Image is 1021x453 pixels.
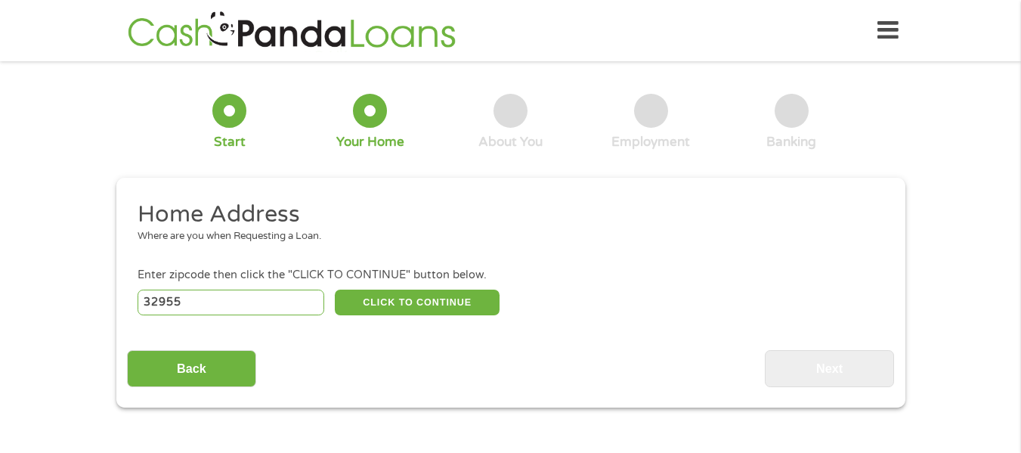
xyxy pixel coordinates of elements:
[127,350,256,387] input: Back
[138,267,883,284] div: Enter zipcode then click the "CLICK TO CONTINUE" button below.
[123,9,460,52] img: GetLoanNow Logo
[765,350,894,387] input: Next
[611,134,690,150] div: Employment
[766,134,816,150] div: Banking
[138,290,324,315] input: Enter Zipcode (e.g 01510)
[214,134,246,150] div: Start
[478,134,543,150] div: About You
[138,200,872,230] h2: Home Address
[138,229,872,244] div: Where are you when Requesting a Loan.
[335,290,500,315] button: CLICK TO CONTINUE
[336,134,404,150] div: Your Home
